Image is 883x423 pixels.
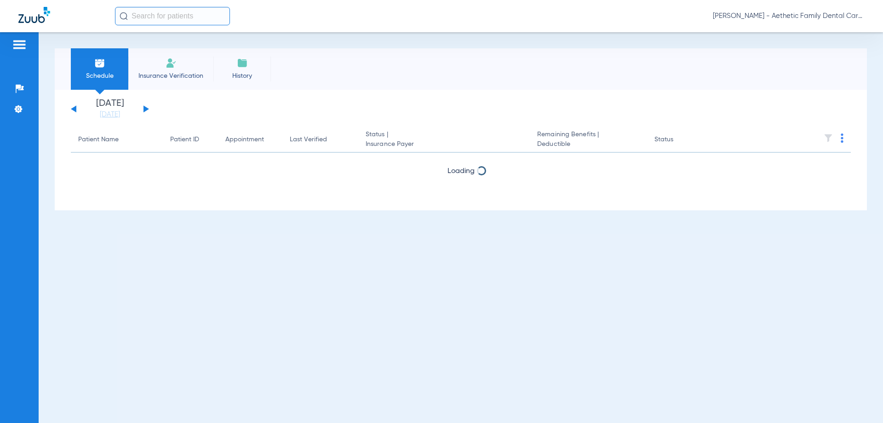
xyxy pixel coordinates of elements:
[220,71,264,81] span: History
[841,133,843,143] img: group-dot-blue.svg
[290,135,351,145] div: Last Verified
[82,99,138,119] li: [DATE]
[78,71,121,81] span: Schedule
[94,58,105,69] img: Schedule
[135,71,206,81] span: Insurance Verification
[12,39,27,50] img: hamburger-icon
[78,135,119,145] div: Patient Name
[82,110,138,119] a: [DATE]
[78,135,155,145] div: Patient Name
[237,58,248,69] img: History
[447,192,475,199] span: Loading
[170,135,199,145] div: Patient ID
[358,127,530,153] th: Status |
[225,135,275,145] div: Appointment
[290,135,327,145] div: Last Verified
[115,7,230,25] input: Search for patients
[537,139,639,149] span: Deductible
[824,133,833,143] img: filter.svg
[530,127,647,153] th: Remaining Benefits |
[170,135,211,145] div: Patient ID
[120,12,128,20] img: Search Icon
[713,12,865,21] span: [PERSON_NAME] - Aethetic Family Dental Care ([GEOGRAPHIC_DATA])
[447,168,475,175] span: Loading
[18,7,50,23] img: Zuub Logo
[225,135,264,145] div: Appointment
[166,58,177,69] img: Manual Insurance Verification
[647,127,709,153] th: Status
[366,139,522,149] span: Insurance Payer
